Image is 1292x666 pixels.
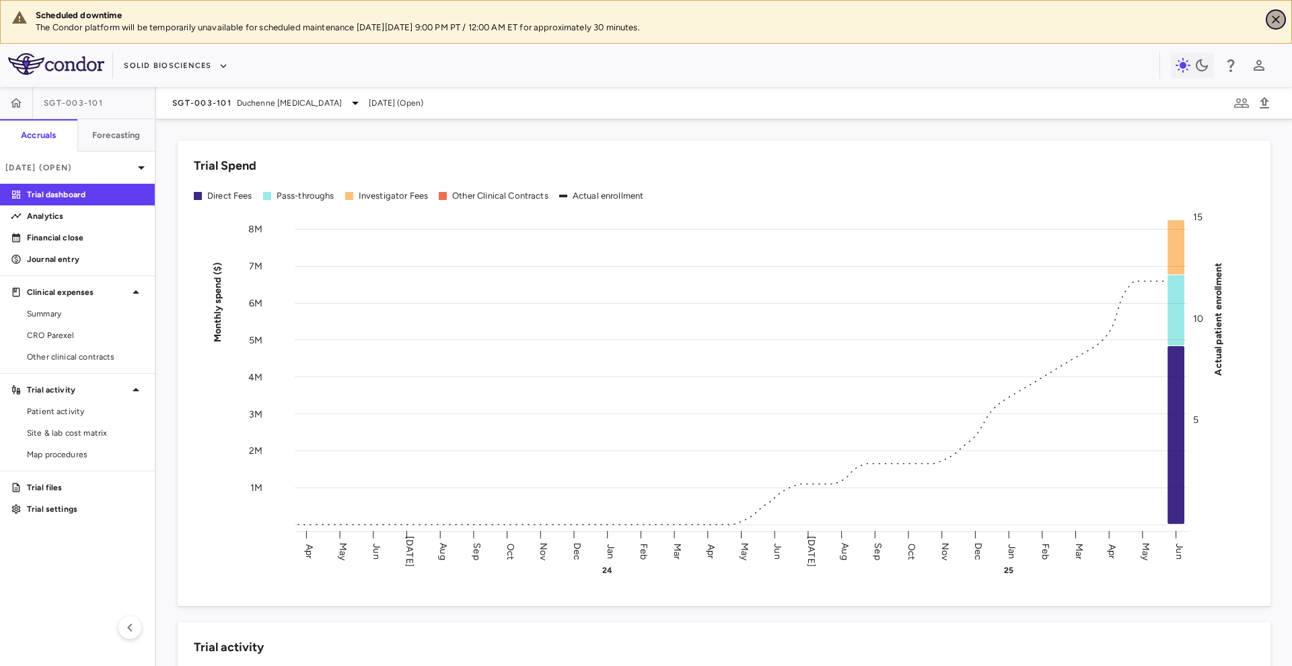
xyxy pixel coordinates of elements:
[27,405,144,418] span: Patient activity
[277,190,334,202] div: Pass-throughs
[538,542,549,560] text: Nov
[839,543,851,560] text: Aug
[303,543,315,558] text: Apr
[1213,262,1224,375] tspan: Actual patient enrollment
[27,329,144,341] span: CRO Parexel
[371,543,382,559] text: Jun
[249,298,262,309] tspan: 6M
[194,157,256,175] h6: Trial Spend
[27,286,128,298] p: Clinical expenses
[27,308,144,320] span: Summary
[249,445,262,457] tspan: 2M
[705,543,717,558] text: Apr
[805,536,817,567] text: [DATE]
[8,53,104,75] img: logo-full-SnFGN8VE.png
[1174,543,1185,559] text: Jun
[27,189,144,201] p: Trial dashboard
[27,351,144,363] span: Other clinical contracts
[571,542,583,560] text: Dec
[248,224,262,235] tspan: 8M
[27,384,128,396] p: Trial activity
[249,261,262,272] tspan: 7M
[573,190,644,202] div: Actual enrollment
[1006,543,1017,558] text: Jan
[1140,542,1151,560] text: May
[27,427,144,439] span: Site & lab cost matrix
[27,253,144,265] p: Journal entry
[972,542,984,560] text: Dec
[505,543,516,559] text: Oct
[21,129,56,141] h6: Accruals
[207,190,252,202] div: Direct Fees
[369,97,423,109] span: [DATE] (Open)
[602,566,612,575] text: 24
[1073,543,1085,559] text: Mar
[471,543,482,560] text: Sep
[1106,543,1118,558] text: Apr
[1193,211,1203,223] tspan: 15
[337,542,349,560] text: May
[5,162,133,174] p: [DATE] (Open)
[212,262,223,342] tspan: Monthly spend ($)
[772,543,783,559] text: Jun
[27,448,144,461] span: Map procedures
[124,55,227,77] button: Solid Biosciences
[437,543,449,560] text: Aug
[248,371,262,382] tspan: 4M
[672,543,683,559] text: Mar
[1004,566,1013,575] text: 25
[452,190,548,202] div: Other Clinical Contracts
[194,638,264,657] h6: Trial activity
[605,543,616,558] text: Jan
[939,542,951,560] text: Nov
[739,542,750,560] text: May
[638,543,649,559] text: Feb
[1193,312,1203,324] tspan: 10
[44,98,103,108] span: SGT-003-101
[36,9,1255,22] div: Scheduled downtime
[1040,543,1051,559] text: Feb
[27,503,144,515] p: Trial settings
[92,129,141,141] h6: Forecasting
[27,210,144,222] p: Analytics
[36,22,1255,34] p: The Condor platform will be temporarily unavailable for scheduled maintenance [DATE][DATE] 9:00 P...
[1266,9,1286,30] button: Close
[359,190,429,202] div: Investigator Fees
[906,543,917,559] text: Oct
[250,482,262,494] tspan: 1M
[249,334,262,345] tspan: 5M
[249,408,262,420] tspan: 3M
[237,97,342,109] span: Duchenne [MEDICAL_DATA]
[872,543,884,560] text: Sep
[172,98,231,108] span: SGT-003-101
[404,536,415,567] text: [DATE]
[27,232,144,244] p: Financial close
[1193,414,1198,426] tspan: 5
[27,481,144,494] p: Trial files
